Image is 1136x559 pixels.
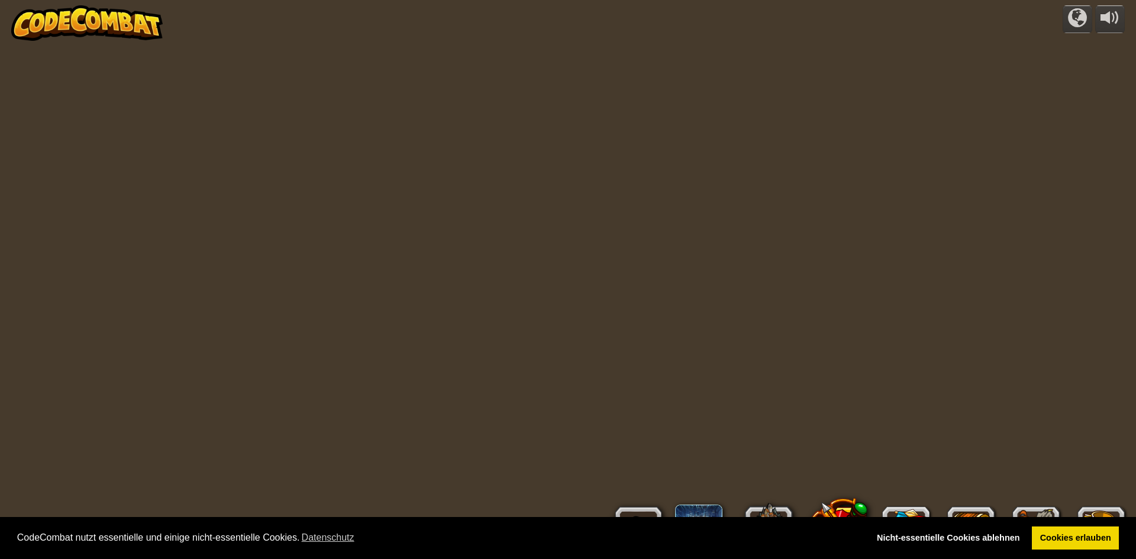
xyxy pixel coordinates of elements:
button: Lautstärke anpassen [1095,5,1125,33]
span: CodeCombat nutzt essentielle und einige nicht-essentielle Cookies. [17,529,860,547]
a: allow cookies [1032,526,1119,550]
button: Kampagne [1063,5,1092,33]
a: learn more about cookies [299,529,356,547]
img: CodeCombat - Learn how to code by playing a game [11,5,163,41]
a: deny cookies [869,526,1028,550]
